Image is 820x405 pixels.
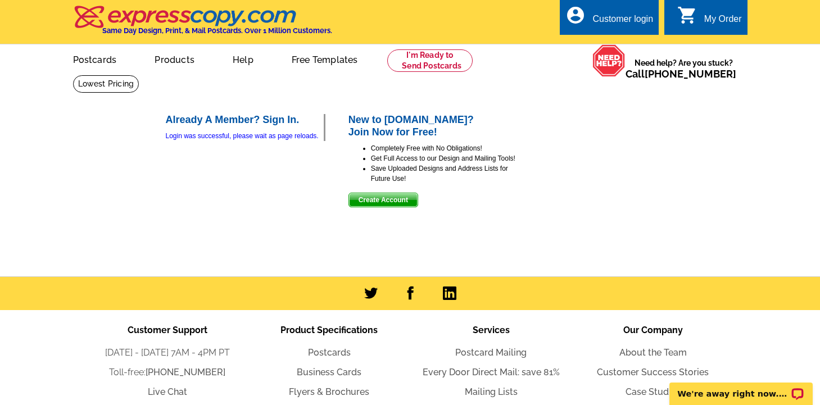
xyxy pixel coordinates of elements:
a: Customer Success Stories [597,367,709,377]
a: account_circle Customer login [565,12,653,26]
a: Postcards [308,347,351,358]
iframe: LiveChat chat widget [662,370,820,405]
a: shopping_cart My Order [677,12,742,26]
a: Help [215,45,271,72]
div: Customer login [592,14,653,30]
a: Flyers & Brochures [289,386,369,397]
span: Services [473,325,510,335]
i: shopping_cart [677,5,697,25]
a: Free Templates [274,45,376,72]
li: Completely Free with No Obligations! [371,143,517,153]
i: account_circle [565,5,586,25]
a: Mailing Lists [465,386,518,397]
span: Call [626,68,736,80]
a: Every Door Direct Mail: save 81% [423,367,560,377]
img: help [592,44,626,77]
div: Login was successful, please wait as page reloads. [166,131,324,141]
a: Postcard Mailing [455,347,527,358]
span: Customer Support [128,325,207,335]
li: Toll-free: [87,366,248,379]
span: Create Account [349,193,418,207]
a: Same Day Design, Print, & Mail Postcards. Over 1 Million Customers. [73,13,332,35]
a: Postcards [55,45,135,72]
a: Live Chat [148,386,187,397]
h2: New to [DOMAIN_NAME]? Join Now for Free! [348,114,517,138]
a: Case Studies [626,386,681,397]
a: Business Cards [297,367,361,377]
a: [PHONE_NUMBER] [146,367,225,377]
a: [PHONE_NUMBER] [645,68,736,80]
h4: Same Day Design, Print, & Mail Postcards. Over 1 Million Customers. [102,26,332,35]
h2: Already A Member? Sign In. [166,114,324,126]
li: Save Uploaded Designs and Address Lists for Future Use! [371,163,517,184]
button: Create Account [348,193,418,207]
li: [DATE] - [DATE] 7AM - 4PM PT [87,346,248,360]
span: Product Specifications [280,325,378,335]
span: Need help? Are you stuck? [626,57,742,80]
li: Get Full Access to our Design and Mailing Tools! [371,153,517,163]
a: Products [137,45,212,72]
span: Our Company [623,325,683,335]
div: My Order [704,14,742,30]
a: About the Team [619,347,687,358]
